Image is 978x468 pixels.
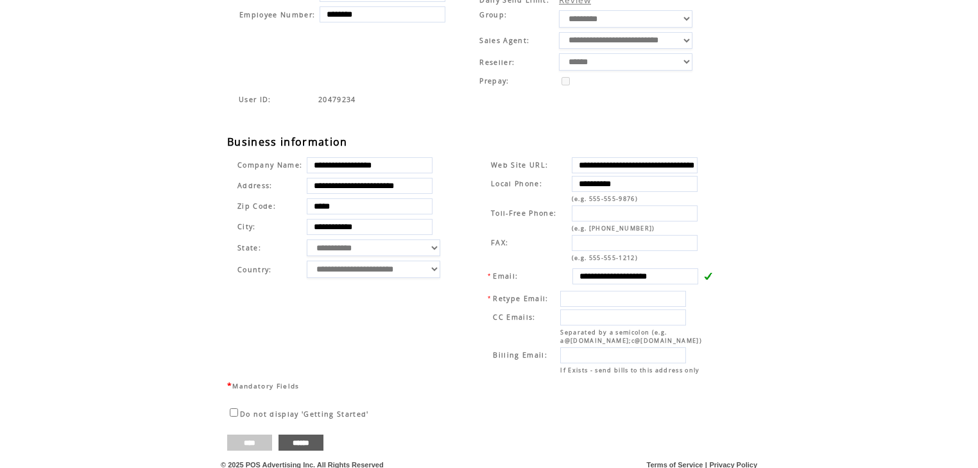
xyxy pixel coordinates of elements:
[493,351,547,360] span: Billing Email:
[237,222,256,231] span: City:
[237,243,302,252] span: State:
[479,36,529,45] span: Sales Agent:
[479,10,507,19] span: Group:
[493,294,548,303] span: Retype Email:
[479,58,515,67] span: Reseller:
[493,272,518,281] span: Email:
[239,95,271,104] span: Indicates the agent code for sign up page with sales agent or reseller tracking code
[703,272,712,281] img: v.gif
[237,160,302,169] span: Company Name:
[491,160,548,169] span: Web Site URL:
[572,224,655,232] span: (e.g. [PHONE_NUMBER])
[239,10,315,19] span: Employee Number:
[318,95,356,104] span: Indicates the agent code for sign up page with sales agent or reseller tracking code
[493,313,535,322] span: CC Emails:
[232,381,299,390] span: Mandatory Fields
[227,135,348,149] span: Business information
[560,328,702,345] span: Separated by a semicolon (e.g. a@[DOMAIN_NAME];c@[DOMAIN_NAME])
[560,366,699,374] span: If Exists - send bills to this address only
[237,265,272,274] span: Country:
[237,202,276,211] span: Zip Code:
[491,179,542,188] span: Local Phone:
[240,410,369,419] span: Do not display 'Getting Started'
[491,238,508,247] span: FAX:
[572,195,638,203] span: (e.g. 555-555-9876)
[572,254,638,262] span: (e.g. 555-555-1212)
[491,209,556,218] span: Toll-Free Phone:
[479,76,509,85] span: Prepay:
[237,181,273,190] span: Address:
